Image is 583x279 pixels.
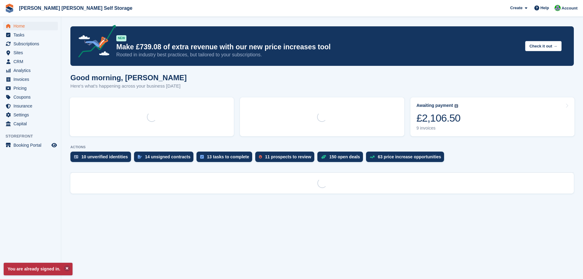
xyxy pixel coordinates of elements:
[3,102,58,110] a: menu
[13,22,50,30] span: Home
[410,97,574,136] a: Awaiting payment £2,106.50 9 invoices
[70,74,187,82] h1: Good morning, [PERSON_NAME]
[116,51,520,58] p: Rooted in industry best practices, but tailored to your subscriptions.
[81,154,128,159] div: 10 unverified identities
[3,75,58,84] a: menu
[13,141,50,149] span: Booking Portal
[13,40,50,48] span: Subscriptions
[265,154,311,159] div: 11 prospects to review
[13,119,50,128] span: Capital
[196,152,255,165] a: 13 tasks to complete
[3,84,58,92] a: menu
[417,103,453,108] div: Awaiting payment
[329,154,360,159] div: 150 open deals
[70,83,187,90] p: Here's what's happening across your business [DATE]
[417,112,461,124] div: £2,106.50
[17,3,135,13] a: [PERSON_NAME] [PERSON_NAME] Self Storage
[116,43,520,51] p: Make £739.08 of extra revenue with our new price increases tool
[5,4,14,13] img: stora-icon-8386f47178a22dfd0bd8f6a31ec36ba5ce8667c1dd55bd0f319d3a0aa187defe.svg
[3,119,58,128] a: menu
[454,104,458,108] img: icon-info-grey-7440780725fd019a000dd9b08b2336e03edf1995a4989e88bcd33f0948082b44.svg
[255,152,317,165] a: 11 prospects to review
[3,40,58,48] a: menu
[259,155,262,159] img: prospect-51fa495bee0391a8d652442698ab0144808aea92771e9ea1ae160a38d050c398.svg
[555,5,561,11] img: Tom Spickernell
[138,155,142,159] img: contract_signature_icon-13c848040528278c33f63329250d36e43548de30e8caae1d1a13099fd9432cc5.svg
[417,126,461,131] div: 9 invoices
[13,31,50,39] span: Tasks
[70,145,574,149] p: ACTIONS
[145,154,191,159] div: 14 unsigned contracts
[13,66,50,75] span: Analytics
[73,25,116,60] img: price-adjustments-announcement-icon-8257ccfd72463d97f412b2fc003d46551f7dbcb40ab6d574587a9cd5c0d94...
[3,141,58,149] a: menu
[13,84,50,92] span: Pricing
[321,155,326,159] img: deal-1b604bf984904fb50ccaf53a9ad4b4a5d6e5aea283cecdc64d6e3604feb123c2.svg
[378,154,441,159] div: 63 price increase opportunities
[317,152,366,165] a: 150 open deals
[3,111,58,119] a: menu
[562,5,577,11] span: Account
[200,155,204,159] img: task-75834270c22a3079a89374b754ae025e5fb1db73e45f91037f5363f120a921f8.svg
[116,35,126,41] div: NEW
[3,93,58,101] a: menu
[13,57,50,66] span: CRM
[13,93,50,101] span: Coupons
[510,5,522,11] span: Create
[3,57,58,66] a: menu
[207,154,249,159] div: 13 tasks to complete
[13,48,50,57] span: Sites
[6,133,61,139] span: Storefront
[4,263,73,275] p: You are already signed in.
[540,5,549,11] span: Help
[13,102,50,110] span: Insurance
[3,31,58,39] a: menu
[366,152,447,165] a: 63 price increase opportunities
[3,66,58,75] a: menu
[13,75,50,84] span: Invoices
[134,152,197,165] a: 14 unsigned contracts
[370,156,375,158] img: price_increase_opportunities-93ffe204e8149a01c8c9dc8f82e8f89637d9d84a8eef4429ea346261dce0b2c0.svg
[13,111,50,119] span: Settings
[50,141,58,149] a: Preview store
[3,22,58,30] a: menu
[3,48,58,57] a: menu
[74,155,78,159] img: verify_identity-adf6edd0f0f0b5bbfe63781bf79b02c33cf7c696d77639b501bdc392416b5a36.svg
[525,41,562,51] button: Check it out →
[70,152,134,165] a: 10 unverified identities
